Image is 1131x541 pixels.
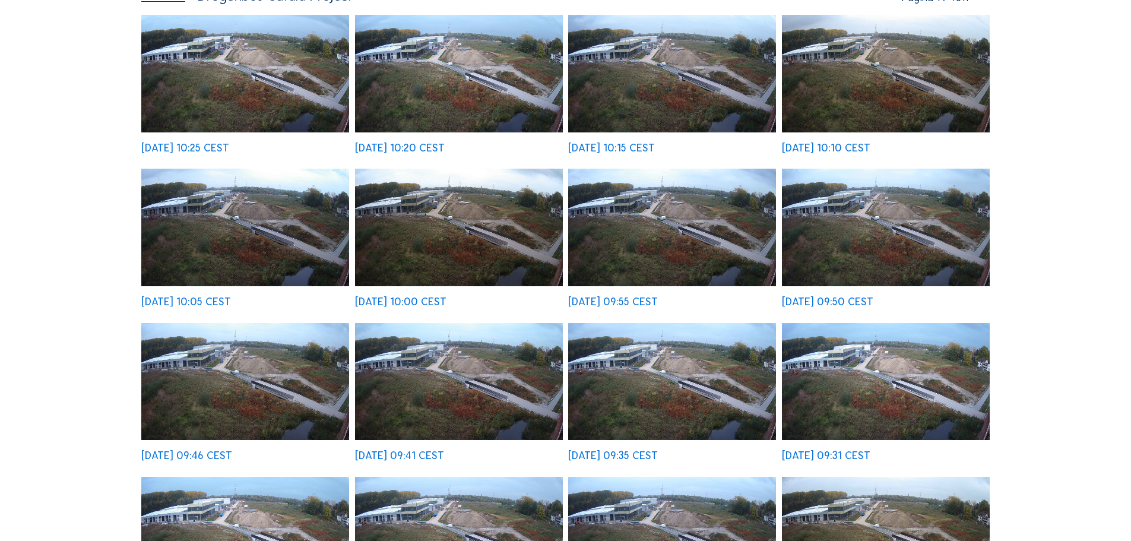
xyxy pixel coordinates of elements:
img: image_53815563 [355,15,563,132]
div: [DATE] 09:46 CEST [141,451,232,461]
div: [DATE] 09:31 CEST [782,451,870,461]
img: image_53814867 [568,169,776,286]
img: image_53814167 [782,323,990,441]
img: image_53815708 [141,15,349,132]
div: [DATE] 10:15 CEST [568,143,655,154]
div: [DATE] 09:41 CEST [355,451,444,461]
img: image_53814597 [141,323,349,441]
div: [DATE] 09:50 CEST [782,297,873,308]
img: image_53814294 [568,323,776,441]
div: [DATE] 09:35 CEST [568,451,658,461]
img: image_53815300 [782,15,990,132]
div: [DATE] 10:25 CEST [141,143,229,154]
img: image_53815002 [355,169,563,286]
img: image_53815146 [141,169,349,286]
img: image_53814728 [782,169,990,286]
div: [DATE] 10:05 CEST [141,297,231,308]
div: [DATE] 10:10 CEST [782,143,870,154]
div: [DATE] 10:20 CEST [355,143,445,154]
img: image_53815435 [568,15,776,132]
div: [DATE] 09:55 CEST [568,297,658,308]
img: image_53814452 [355,323,563,441]
div: [DATE] 10:00 CEST [355,297,446,308]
